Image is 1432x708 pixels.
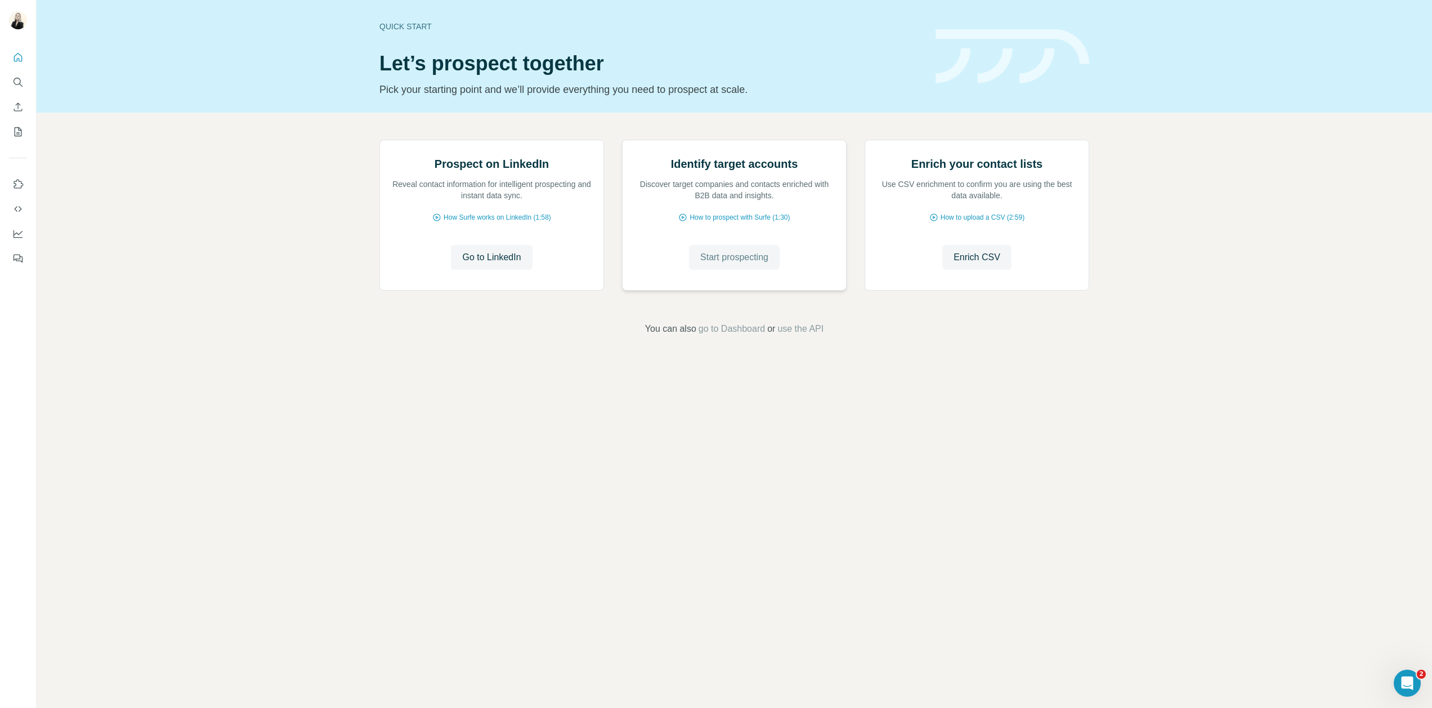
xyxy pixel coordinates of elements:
span: You can also [645,322,696,336]
h2: Identify target accounts [671,156,798,172]
button: go to Dashboard [699,322,765,336]
button: Enrich CSV [9,97,27,117]
p: Reveal contact information for intelligent prospecting and instant data sync. [391,179,592,201]
iframe: Intercom live chat [1394,670,1421,697]
span: Go to LinkedIn [462,251,521,264]
button: Use Surfe API [9,199,27,219]
button: Quick start [9,47,27,68]
button: My lists [9,122,27,142]
button: Enrich CSV [942,245,1012,270]
span: How to prospect with Surfe (1:30) [690,212,790,222]
span: How to upload a CSV (2:59) [941,212,1024,222]
button: use the API [777,322,824,336]
p: Discover target companies and contacts enriched with B2B data and insights. [634,179,835,201]
button: Feedback [9,248,27,269]
button: Go to LinkedIn [451,245,532,270]
p: Use CSV enrichment to confirm you are using the best data available. [876,179,1077,201]
h2: Prospect on LinkedIn [435,156,549,172]
span: Enrich CSV [954,251,1000,264]
button: Start prospecting [689,245,780,270]
div: Quick start [379,21,922,32]
button: Dashboard [9,224,27,244]
p: Pick your starting point and we’ll provide everything you need to prospect at scale. [379,82,922,97]
span: How Surfe works on LinkedIn (1:58) [444,212,551,222]
h1: Let’s prospect together [379,52,922,75]
img: Avatar [9,11,27,29]
h2: Enrich your contact lists [911,156,1042,172]
img: banner [936,29,1089,84]
button: Use Surfe on LinkedIn [9,174,27,194]
span: Start prospecting [700,251,768,264]
button: Search [9,72,27,92]
span: 2 [1417,670,1426,679]
span: or [767,322,775,336]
